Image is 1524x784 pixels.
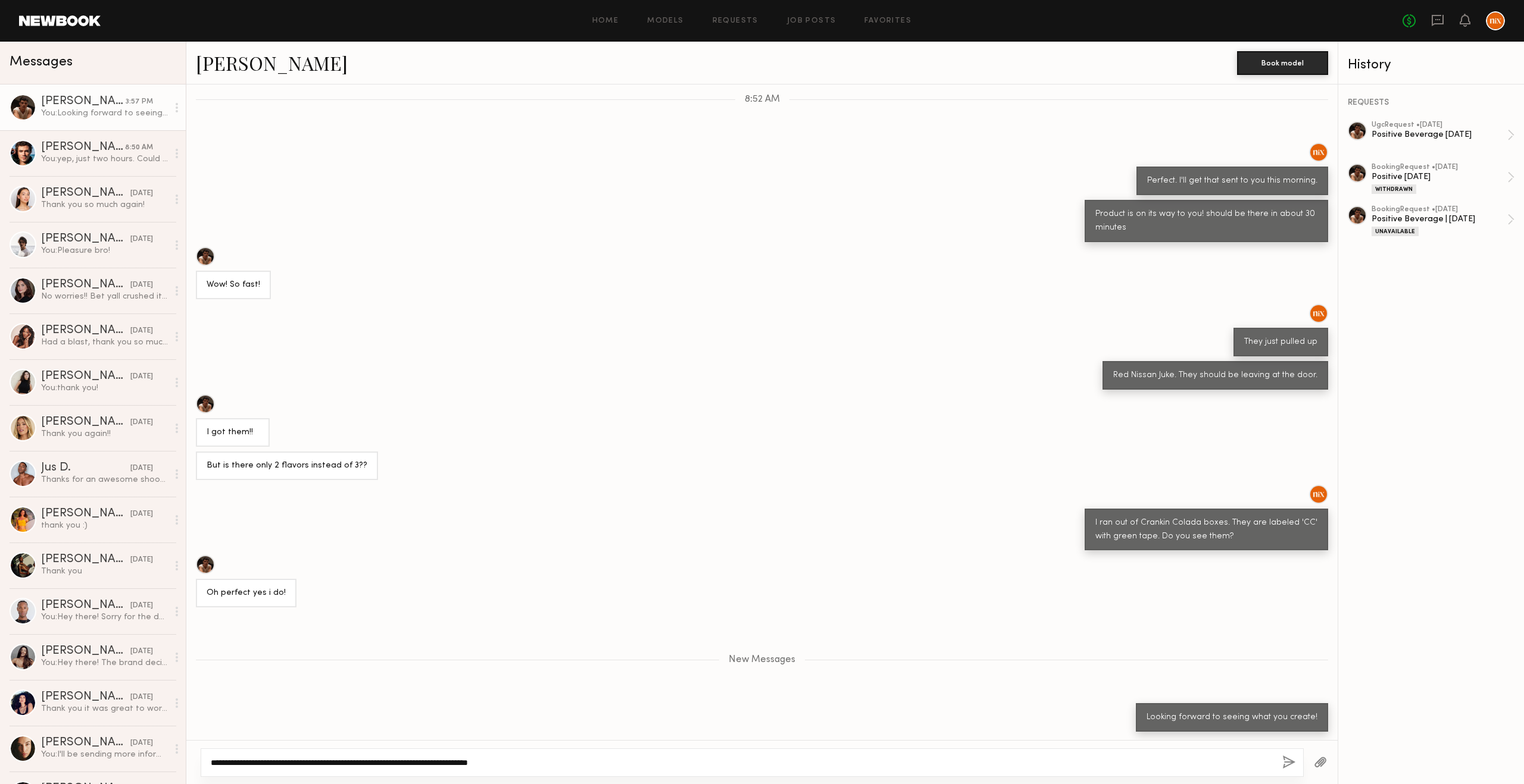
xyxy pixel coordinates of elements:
[41,279,130,291] div: [PERSON_NAME]
[41,428,168,440] div: Thank you again!!
[41,337,168,348] div: Had a blast, thank you so much! I hope to work with you again soon.
[41,611,168,623] div: You: Hey there! Sorry for the delay. The brand decided to move forward with a different model, bu...
[130,738,153,749] div: [DATE]
[1372,184,1416,194] div: Withdrawn
[1113,369,1317,382] div: Red Nissan Juke. They should be leaving at the door.
[196,50,348,76] a: [PERSON_NAME]
[41,382,168,394] div: You: thank you!
[41,108,168,119] div: You: Looking forward to seeing what you create!
[130,188,153,199] div: [DATE]
[1372,164,1507,171] div: booking Request • [DATE]
[592,17,619,25] a: Home
[729,655,795,665] span: New Messages
[41,657,168,669] div: You: Hey there! The brand decided to move forward with a different model, but we will keep you on...
[41,416,130,428] div: [PERSON_NAME]
[41,96,126,108] div: [PERSON_NAME]
[207,426,259,440] div: I got them!!
[1372,171,1507,183] div: Positive [DATE]
[41,737,130,749] div: [PERSON_NAME]
[130,463,153,474] div: [DATE]
[41,153,168,165] div: You: yep, just two hours. Could you meet me at $400?
[1372,206,1507,214] div: booking Request • [DATE]
[1348,99,1514,107] div: REQUESTS
[41,462,130,474] div: Jus D.
[125,142,153,153] div: 8:50 AM
[1372,129,1507,140] div: Positive Beverage [DATE]
[130,417,153,428] div: [DATE]
[1372,227,1419,236] div: Unavailable
[41,245,168,256] div: You: Pleasure bro!
[207,587,286,600] div: Oh perfect yes i do!
[41,325,130,337] div: [PERSON_NAME]
[130,692,153,703] div: [DATE]
[713,17,758,25] a: Requests
[864,17,911,25] a: Favorites
[41,371,130,382] div: [PERSON_NAME]
[41,691,130,703] div: [PERSON_NAME]
[130,600,153,611] div: [DATE]
[1237,51,1328,75] button: Book model
[1348,58,1514,72] div: History
[41,508,130,520] div: [PERSON_NAME]
[130,554,153,566] div: [DATE]
[41,600,130,611] div: [PERSON_NAME]
[41,187,130,199] div: [PERSON_NAME]
[1237,57,1328,67] a: Book model
[41,199,168,211] div: Thank you so much again!
[1372,214,1507,225] div: Positive Beverage | [DATE]
[1095,516,1317,544] div: I ran out of Crankin Colada boxes. They are labeled 'CC' with green tape. Do you see them?
[130,234,153,245] div: [DATE]
[1372,206,1514,236] a: bookingRequest •[DATE]Positive Beverage | [DATE]Unavailable
[1147,711,1317,725] div: Looking forward to seeing what you create!
[207,278,260,292] div: Wow! So fast!
[1147,174,1317,188] div: Perfect. I'll get that sent to you this morning.
[126,96,153,108] div: 3:57 PM
[41,291,168,302] div: No worries!! Bet yall crushed it! Thank you!!
[41,142,125,153] div: [PERSON_NAME]
[1244,335,1317,349] div: They just pulled up
[41,520,168,531] div: thank you :)
[1372,121,1514,149] a: ugcRequest •[DATE]Positive Beverage [DATE]
[41,233,130,245] div: [PERSON_NAME]
[41,749,168,760] div: You: I'll be sending more information [DATE]. Have a great rest of your week!
[41,474,168,485] div: Thanks for an awesome shoot! Cant wait to make it happen again!
[41,645,130,657] div: [PERSON_NAME]
[647,17,683,25] a: Models
[787,17,836,25] a: Job Posts
[1372,121,1507,129] div: ugc Request • [DATE]
[745,95,780,105] span: 8:52 AM
[10,55,73,69] span: Messages
[1372,164,1514,194] a: bookingRequest •[DATE]Positive [DATE]Withdrawn
[207,459,367,473] div: But is there only 2 flavors instead of 3??
[130,371,153,382] div: [DATE]
[41,554,130,566] div: [PERSON_NAME]
[1095,208,1317,235] div: Product is on its way to you! should be there in about 30 minutes
[41,566,168,577] div: Thank you
[130,646,153,657] div: [DATE]
[130,509,153,520] div: [DATE]
[130,280,153,291] div: [DATE]
[41,703,168,714] div: Thank you it was great to work with you guys
[130,325,153,337] div: [DATE]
